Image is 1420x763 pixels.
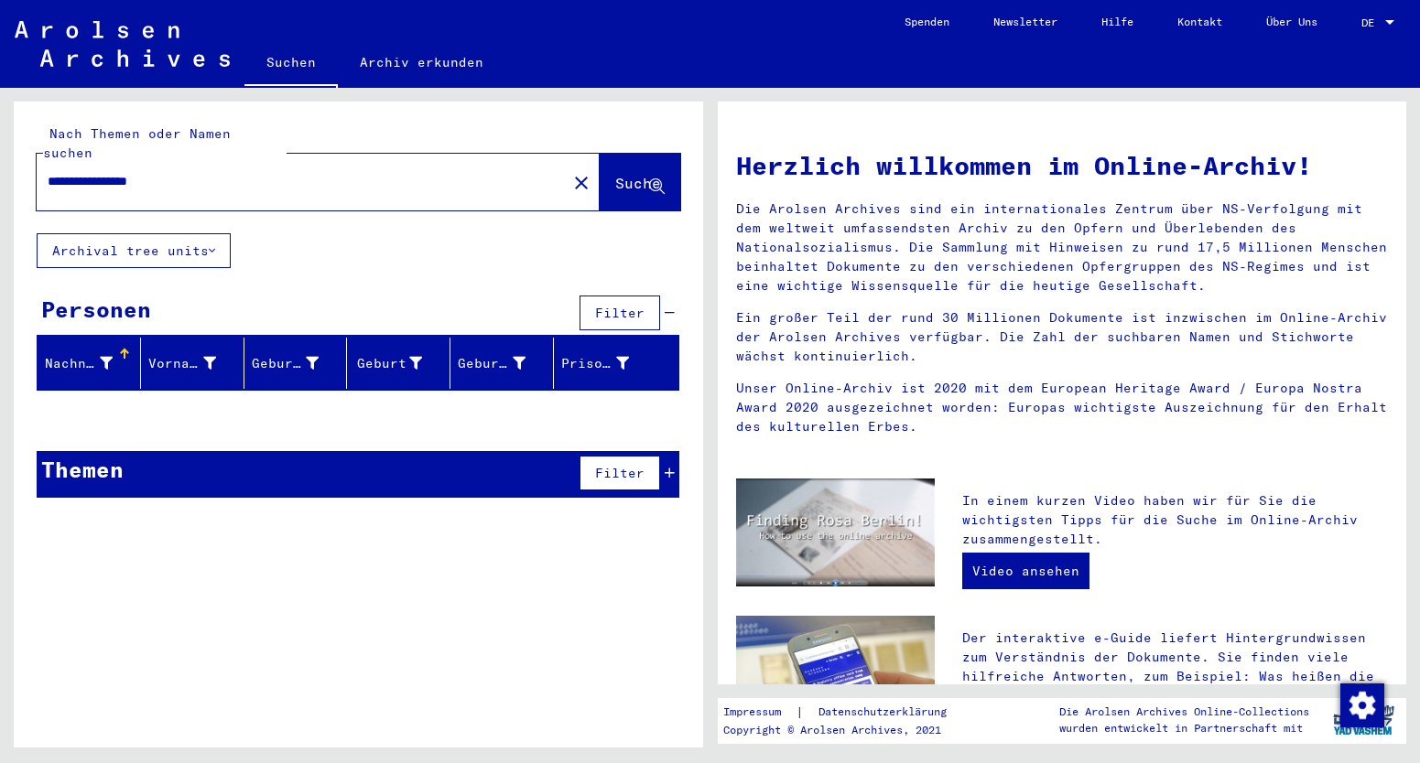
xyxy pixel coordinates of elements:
[723,722,969,738] p: Copyright © Arolsen Archives, 2021
[354,349,450,378] div: Geburt‏
[252,349,347,378] div: Geburtsname
[148,349,244,378] div: Vorname
[1361,16,1382,29] span: DE
[252,354,320,373] div: Geburtsname
[723,703,796,722] a: Impressum
[962,553,1089,589] a: Video ansehen
[600,154,680,210] button: Suche
[38,338,141,389] mat-header-cell: Nachname
[450,338,554,389] mat-header-cell: Geburtsdatum
[244,338,348,389] mat-header-cell: Geburtsname
[458,349,553,378] div: Geburtsdatum
[595,305,645,321] span: Filter
[736,616,935,748] img: eguide.jpg
[570,172,592,194] mat-icon: close
[1340,683,1384,727] img: Zustimmung ändern
[338,40,505,84] a: Archiv erkunden
[45,354,113,373] div: Nachname
[554,338,678,389] mat-header-cell: Prisoner #
[736,478,935,586] img: video.jpg
[561,354,629,373] div: Prisoner #
[347,338,450,389] mat-header-cell: Geburt‏
[45,349,140,378] div: Nachname
[1329,697,1398,743] img: yv_logo.png
[736,379,1389,436] p: Unser Online-Archiv ist 2020 mit dem European Heritage Award / Europa Nostra Award 2020 ausgezeic...
[736,199,1389,296] p: Die Arolsen Archives sind ein internationales Zentrum über NS-Verfolgung mit dem weltweit umfasse...
[37,233,231,268] button: Archival tree units
[148,354,216,373] div: Vorname
[1059,720,1309,736] p: wurden entwickelt in Partnerschaft mit
[736,308,1389,366] p: Ein großer Teil der rund 30 Millionen Dokumente ist inzwischen im Online-Archiv der Arolsen Archi...
[354,354,422,373] div: Geburt‏
[723,703,969,722] div: |
[563,164,600,200] button: Clear
[962,629,1388,725] p: Der interaktive e-Guide liefert Hintergrundwissen zum Verständnis der Dokumente. Sie finden viele...
[804,703,969,722] a: Datenschutzerklärung
[15,21,230,67] img: Arolsen_neg.svg
[580,456,660,490] button: Filter
[580,296,660,330] button: Filter
[595,465,645,481] span: Filter
[615,174,661,192] span: Suche
[561,349,656,378] div: Prisoner #
[244,40,338,88] a: Suchen
[962,491,1388,549] p: In einem kurzen Video haben wir für Sie die wichtigsten Tipps für die Suche im Online-Archiv zusa...
[458,354,526,373] div: Geburtsdatum
[41,293,151,326] div: Personen
[141,338,244,389] mat-header-cell: Vorname
[43,125,231,161] mat-label: Nach Themen oder Namen suchen
[736,146,1389,185] h1: Herzlich willkommen im Online-Archiv!
[1059,704,1309,720] p: Die Arolsen Archives Online-Collections
[41,453,124,486] div: Themen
